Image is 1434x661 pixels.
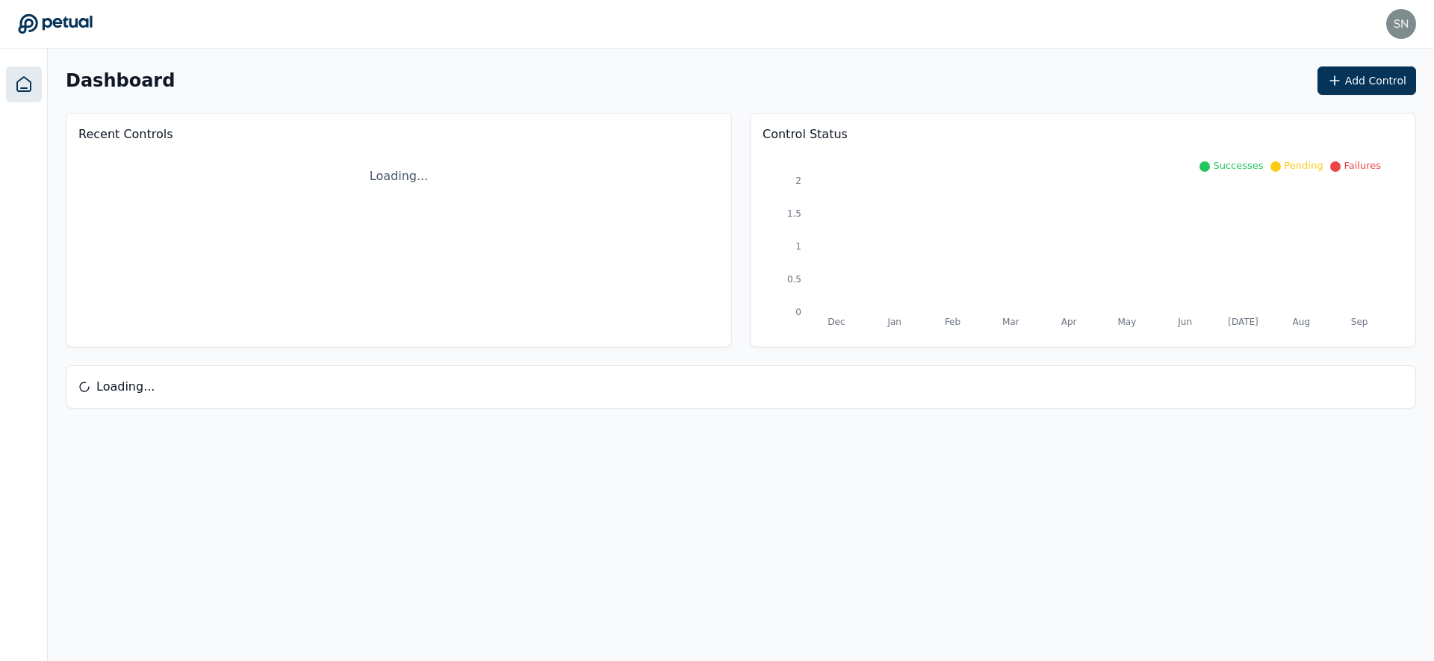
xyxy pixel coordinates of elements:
[795,176,801,186] tspan: 2
[945,317,960,327] tspan: Feb
[1351,317,1368,327] tspan: Sep
[1061,317,1077,327] tspan: Apr
[1293,317,1310,327] tspan: Aug
[66,70,175,91] h2: Dashboard
[763,125,1403,143] p: Control Status
[795,307,801,317] tspan: 0
[887,317,901,327] tspan: Jan
[6,66,42,102] a: Dashboard
[1213,160,1263,171] span: Successes
[78,125,719,143] h3: Recent Controls
[1117,317,1136,327] tspan: May
[787,208,801,219] tspan: 1.5
[795,241,801,252] tspan: 1
[1386,9,1416,39] img: snir@petual.ai
[828,317,845,327] tspan: Dec
[1344,160,1381,171] span: Failures
[1317,66,1416,95] button: Add Control
[18,13,93,34] a: Go to Dashboard
[1284,160,1323,171] span: Pending
[78,155,719,197] div: Loading...
[1177,317,1192,327] tspan: Jun
[1002,317,1019,327] tspan: Mar
[66,366,1415,408] div: Loading...
[1228,317,1258,327] tspan: [DATE]
[787,274,801,285] tspan: 0.5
